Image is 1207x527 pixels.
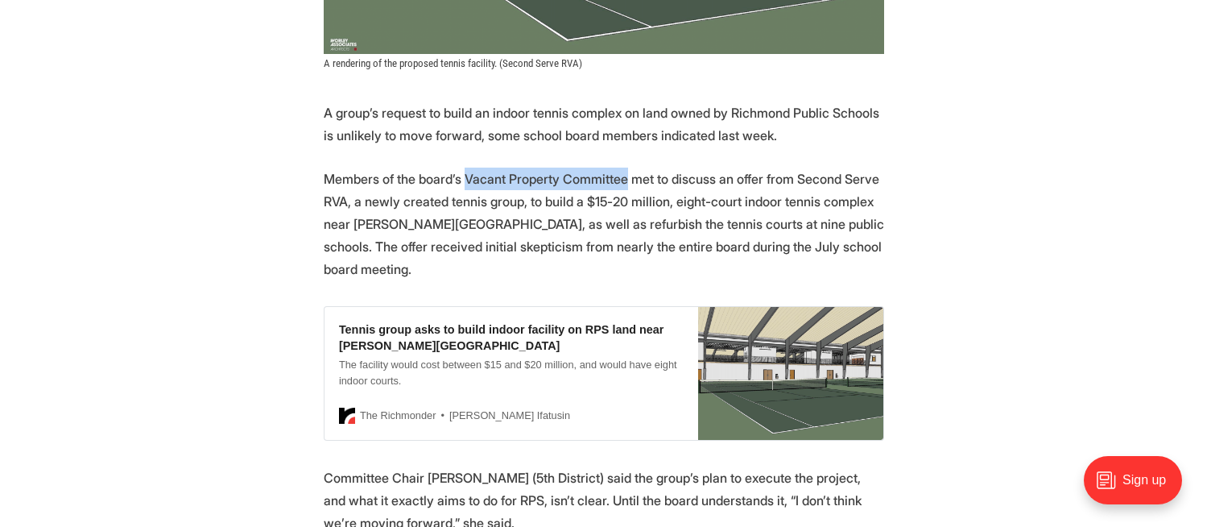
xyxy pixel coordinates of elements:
p: A group’s request to build an indoor tennis complex on land owned by Richmond Public Schools is u... [324,102,884,147]
a: Tennis group asks to build indoor facility on RPS land near [PERSON_NAME][GEOGRAPHIC_DATA]The fac... [324,306,884,441]
span: [PERSON_NAME] Ifatusin [436,407,571,424]
iframe: portal-trigger [1070,448,1207,527]
div: The facility would cost between $15 and $20 million, and would have eight indoor courts. [339,357,684,388]
span: The Richmonder [360,406,436,425]
span: A rendering of the proposed tennis facility. (Second Serve RVA) [324,57,582,69]
div: Tennis group asks to build indoor facility on RPS land near [PERSON_NAME][GEOGRAPHIC_DATA] [339,322,684,354]
p: Members of the board’s Vacant Property Committee met to discuss an offer from Second Serve RVA, a... [324,168,884,280]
